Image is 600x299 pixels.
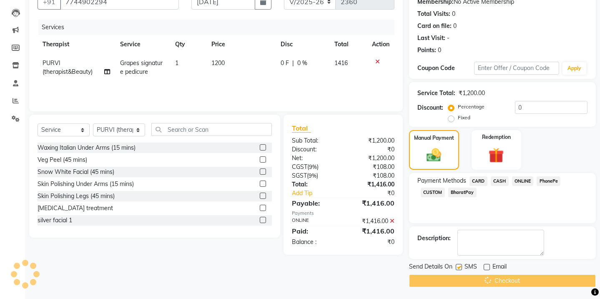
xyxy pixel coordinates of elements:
[151,123,272,136] input: Search or Scan
[453,22,457,30] div: 0
[417,176,466,185] span: Payment Methods
[38,180,134,188] div: Skin Polishing Under Arms (15 mins)
[417,34,445,43] div: Last Visit:
[343,154,401,163] div: ₹1,200.00
[491,176,509,186] span: CASH
[292,172,307,179] span: SGST
[120,59,163,75] span: Grapes signature pedicure
[115,35,170,54] th: Service
[286,238,343,246] div: Balance :
[353,189,401,198] div: ₹0
[309,163,317,170] span: 9%
[464,262,477,273] span: SMS
[286,180,343,189] div: Total:
[417,234,451,243] div: Description:
[292,210,394,217] div: Payments
[417,46,436,55] div: Points:
[281,59,289,68] span: 0 F
[38,20,401,35] div: Services
[38,168,114,176] div: Snow White Facial (45 mins)
[417,10,450,18] div: Total Visits:
[297,59,307,68] span: 0 %
[343,163,401,171] div: ₹108.00
[286,189,353,198] a: Add Tip
[452,10,455,18] div: 0
[286,171,343,180] div: ( )
[417,103,443,112] div: Discount:
[343,145,401,154] div: ₹0
[482,133,511,141] label: Redemption
[343,226,401,236] div: ₹1,416.00
[414,134,454,142] label: Manual Payment
[43,59,93,75] span: PURVI (therapist&Beauty)
[417,64,474,73] div: Coupon Code
[417,89,455,98] div: Service Total:
[537,176,560,186] span: PhonePe
[329,35,367,54] th: Total
[38,192,115,201] div: Skin Polishing Legs (45 mins)
[343,238,401,246] div: ₹0
[447,34,449,43] div: -
[292,124,311,133] span: Total
[286,226,343,236] div: Paid:
[421,188,445,197] span: CUSTOM
[448,188,477,197] span: BharatPay
[276,35,329,54] th: Disc
[38,143,136,152] div: Waxing Italian Under Arms (15 mins)
[334,59,348,67] span: 1416
[286,163,343,171] div: ( )
[422,147,446,163] img: _cash.svg
[286,136,343,145] div: Sub Total:
[458,114,470,121] label: Fixed
[343,171,401,180] div: ₹108.00
[438,46,441,55] div: 0
[206,35,276,54] th: Price
[38,216,72,225] div: silver facial 1
[458,103,485,111] label: Percentage
[492,262,507,273] span: Email
[512,176,534,186] span: ONLINE
[38,35,115,54] th: Therapist
[211,59,225,67] span: 1200
[562,62,586,75] button: Apply
[286,217,343,226] div: ONLINE
[170,35,206,54] th: Qty
[343,180,401,189] div: ₹1,416.00
[367,35,394,54] th: Action
[175,59,178,67] span: 1
[417,22,452,30] div: Card on file:
[484,146,509,165] img: _gift.svg
[292,163,307,171] span: CGST
[474,62,559,75] input: Enter Offer / Coupon Code
[343,217,401,226] div: ₹1,416.00
[286,198,343,208] div: Payable:
[286,145,343,154] div: Discount:
[469,176,487,186] span: CARD
[38,204,113,213] div: [MEDICAL_DATA] treatment
[309,172,316,179] span: 9%
[343,136,401,145] div: ₹1,200.00
[343,198,401,208] div: ₹1,416.00
[292,59,294,68] span: |
[286,154,343,163] div: Net:
[409,262,452,273] span: Send Details On
[459,89,485,98] div: ₹1,200.00
[38,156,87,164] div: Veg Peel (45 mins)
